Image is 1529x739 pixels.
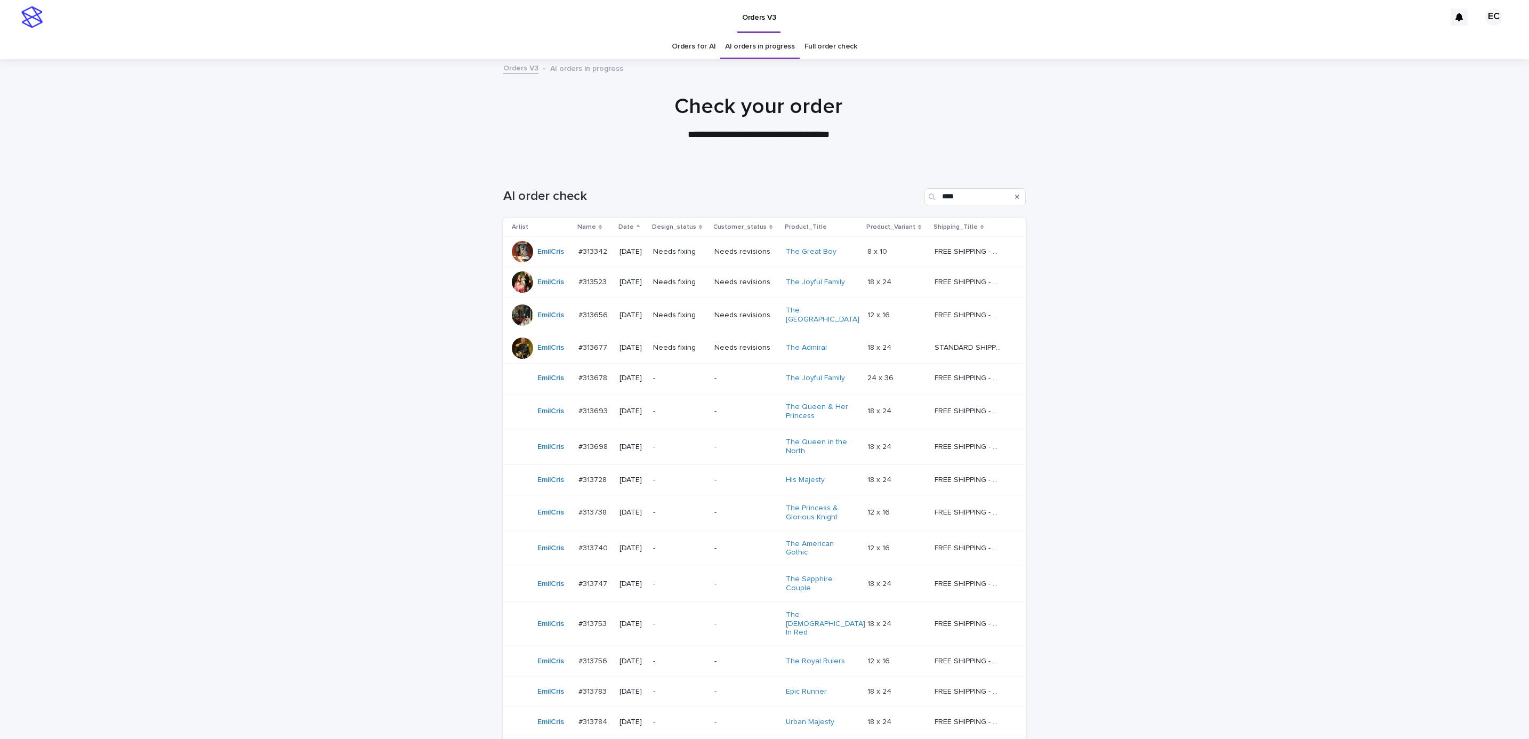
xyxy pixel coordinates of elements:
[578,245,609,256] p: #313342
[653,544,706,553] p: -
[578,405,610,416] p: #313693
[714,311,777,320] p: Needs revisions
[786,343,827,352] a: The Admiral
[714,407,777,416] p: -
[578,685,609,696] p: #313783
[935,577,1003,589] p: FREE SHIPPING - preview in 1-2 business days, after your approval delivery will take 5-10 b.d.
[537,311,564,320] a: EmilCris
[619,278,645,287] p: [DATE]
[619,718,645,727] p: [DATE]
[786,438,852,456] a: The Queen in the North
[653,343,706,352] p: Needs fixing
[619,343,645,352] p: [DATE]
[503,298,1026,333] tr: EmilCris #313656#313656 [DATE]Needs fixingNeeds revisionsThe [GEOGRAPHIC_DATA] 12 x 1612 x 16 FRE...
[537,687,564,696] a: EmilCris
[537,620,564,629] a: EmilCris
[653,508,706,517] p: -
[653,718,706,727] p: -
[578,440,610,452] p: #313698
[503,189,920,204] h1: AI order check
[503,363,1026,393] tr: EmilCris #313678#313678 [DATE]--The Joyful Family 24 x 3624 x 36 FREE SHIPPING - preview in 1-2 b...
[550,62,623,74] p: AI orders in progress
[714,620,777,629] p: -
[653,687,706,696] p: -
[935,309,1003,320] p: FREE SHIPPING - preview in 1-2 business days, after your approval delivery will take 5-10 b.d.
[786,306,859,324] a: The [GEOGRAPHIC_DATA]
[867,245,889,256] p: 8 x 10
[537,718,564,727] a: EmilCris
[786,687,827,696] a: Epic Runner
[578,506,609,517] p: #313738
[653,580,706,589] p: -
[503,707,1026,737] tr: EmilCris #313784#313784 [DATE]--Urban Majesty 18 x 2418 x 24 FREE SHIPPING - preview in 1-2 busin...
[503,495,1026,531] tr: EmilCris #313738#313738 [DATE]--The Princess & Glorious Knight 12 x 1612 x 16 FREE SHIPPING - pre...
[924,188,1026,205] input: Search
[935,655,1003,666] p: FREE SHIPPING - preview in 1-2 business days, after your approval delivery will take 5-10 b.d.
[867,276,894,287] p: 18 x 24
[577,221,596,233] p: Name
[537,657,564,666] a: EmilCris
[714,718,777,727] p: -
[935,542,1003,553] p: FREE SHIPPING - preview in 1-2 business days, after your approval delivery will take 5-10 b.d.
[785,221,827,233] p: Product_Title
[653,311,706,320] p: Needs fixing
[714,508,777,517] p: -
[503,61,538,74] a: Orders V3
[578,309,610,320] p: #313656
[537,407,564,416] a: EmilCris
[619,476,645,485] p: [DATE]
[867,542,892,553] p: 12 x 16
[537,544,564,553] a: EmilCris
[512,221,528,233] p: Artist
[578,617,609,629] p: #313753
[867,473,894,485] p: 18 x 24
[619,620,645,629] p: [DATE]
[578,716,609,727] p: #313784
[714,443,777,452] p: -
[714,278,777,287] p: Needs revisions
[578,372,609,383] p: #313678
[537,443,564,452] a: EmilCris
[618,221,634,233] p: Date
[867,506,892,517] p: 12 x 16
[578,577,609,589] p: #313747
[935,617,1003,629] p: FREE SHIPPING - preview in 1-2 business days, after your approval delivery will take 5-10 b.d.
[935,716,1003,727] p: FREE SHIPPING - preview in 1-2 business days, after your approval delivery will take 5-10 b.d.
[619,311,645,320] p: [DATE]
[867,655,892,666] p: 12 x 16
[786,718,834,727] a: Urban Majesty
[503,464,1026,495] tr: EmilCris #313728#313728 [DATE]--His Majesty 18 x 2418 x 24 FREE SHIPPING - preview in 1-2 busines...
[935,245,1003,256] p: FREE SHIPPING - preview in 1-2 business days, after your approval delivery will take 5-10 b.d.
[867,341,894,352] p: 18 x 24
[619,687,645,696] p: [DATE]
[786,611,865,637] a: The [DEMOGRAPHIC_DATA] In Red
[935,372,1003,383] p: FREE SHIPPING - preview in 1-2 business days, after your approval delivery will take 5-10 b.d.
[672,34,715,59] a: Orders for AI
[867,716,894,727] p: 18 x 24
[619,580,645,589] p: [DATE]
[653,443,706,452] p: -
[503,646,1026,677] tr: EmilCris #313756#313756 [DATE]--The Royal Rulers 12 x 1612 x 16 FREE SHIPPING - preview in 1-2 bu...
[619,508,645,517] p: [DATE]
[867,577,894,589] p: 18 x 24
[503,566,1026,602] tr: EmilCris #313747#313747 [DATE]--The Sapphire Couple 18 x 2418 x 24 FREE SHIPPING - preview in 1-2...
[866,221,915,233] p: Product_Variant
[653,247,706,256] p: Needs fixing
[935,341,1003,352] p: STANDARD SHIPPING - Up to 4 weeks
[714,580,777,589] p: -
[714,343,777,352] p: Needs revisions
[578,655,609,666] p: #313756
[935,440,1003,452] p: FREE SHIPPING - preview in 1-2 business days, after your approval delivery will take 5-10 b.d.
[503,237,1026,267] tr: EmilCris #313342#313342 [DATE]Needs fixingNeeds revisionsThe Great Boy 8 x 108 x 10 FREE SHIPPING...
[786,540,852,558] a: The American Gothic
[619,443,645,452] p: [DATE]
[935,473,1003,485] p: FREE SHIPPING - preview in 1-2 business days, after your approval delivery will take 5-10 b.d.
[503,677,1026,707] tr: EmilCris #313783#313783 [DATE]--Epic Runner 18 x 2418 x 24 FREE SHIPPING - preview in 1-2 busines...
[935,276,1003,287] p: FREE SHIPPING - preview in 1-2 business days, after your approval delivery will take 5-10 b.d.
[537,343,564,352] a: EmilCris
[652,221,696,233] p: Design_status
[867,617,894,629] p: 18 x 24
[537,580,564,589] a: EmilCris
[503,531,1026,566] tr: EmilCris #313740#313740 [DATE]--The American Gothic 12 x 1612 x 16 FREE SHIPPING - preview in 1-2...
